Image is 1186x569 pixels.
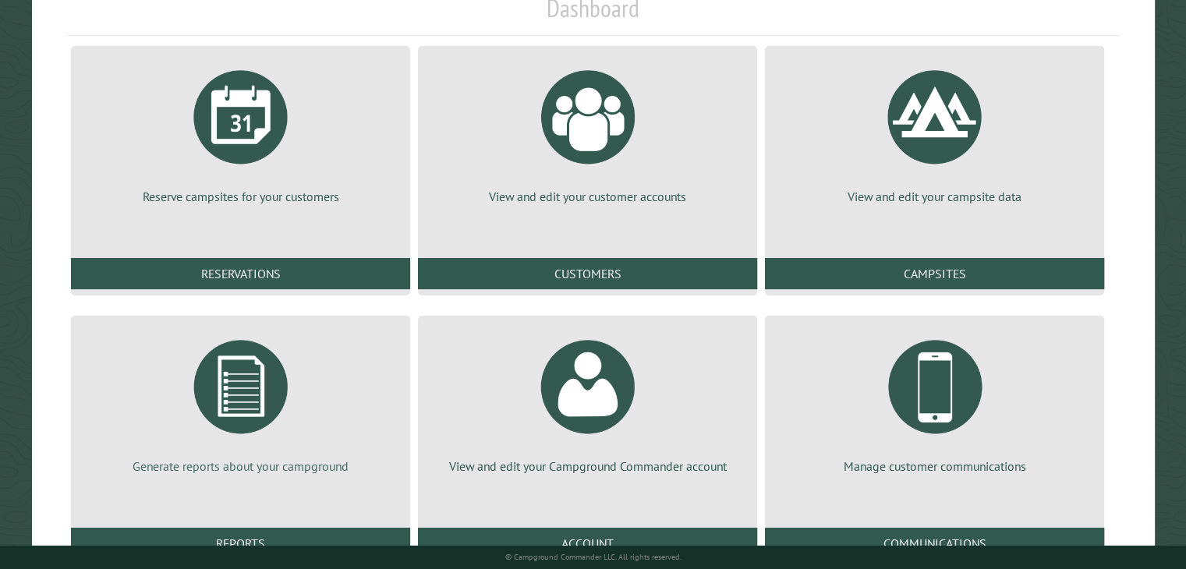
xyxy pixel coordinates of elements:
p: Manage customer communications [784,458,1085,475]
a: Manage customer communications [784,328,1085,475]
p: View and edit your Campground Commander account [437,458,738,475]
p: View and edit your customer accounts [437,188,738,205]
a: Reserve campsites for your customers [90,58,391,205]
p: Reserve campsites for your customers [90,188,391,205]
a: Campsites [765,258,1104,289]
p: View and edit your campsite data [784,188,1085,205]
small: © Campground Commander LLC. All rights reserved. [505,552,682,562]
a: View and edit your Campground Commander account [437,328,738,475]
a: Customers [418,258,757,289]
a: View and edit your campsite data [784,58,1085,205]
a: Reports [71,528,410,559]
a: View and edit your customer accounts [437,58,738,205]
a: Reservations [71,258,410,289]
p: Generate reports about your campground [90,458,391,475]
a: Account [418,528,757,559]
a: Communications [765,528,1104,559]
a: Generate reports about your campground [90,328,391,475]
